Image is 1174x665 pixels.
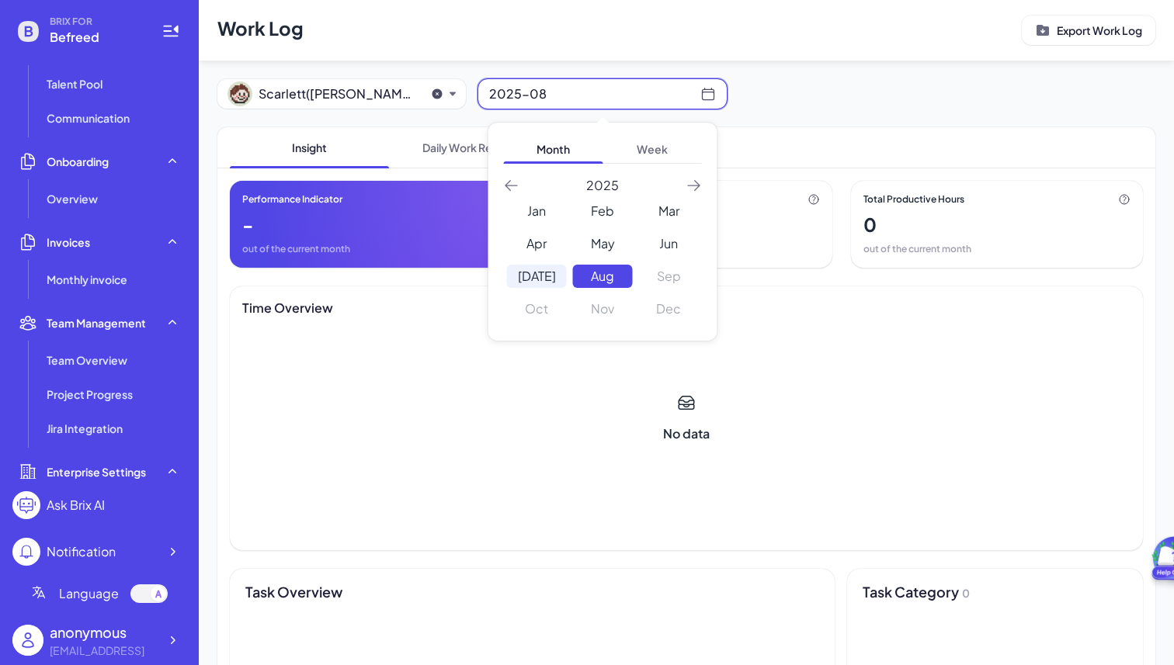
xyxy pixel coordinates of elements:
div: No data [663,424,710,443]
div: - [242,212,253,237]
div: Ask Brix AI [47,496,105,514]
div: Not available December 2025 [639,297,699,320]
div: Not available September 2025 [639,265,699,288]
div: month 2025-08 [504,195,702,325]
span: Insight [230,127,389,168]
div: Task Category [863,581,1115,602]
div: out of the current month [863,243,1131,255]
span: Communication [47,110,130,126]
div: Time Overview [242,299,333,317]
div: Not available November 2025 [573,297,633,320]
div: Choose January 2025 [507,199,567,223]
div: Choose February 2025 [573,199,633,223]
span: Befreed [50,28,143,47]
div: Task Overview [245,581,807,602]
span: Jira Integration [47,421,123,436]
span: Team Management [47,315,146,331]
div: Jisongliu@befreed.ai [50,642,158,659]
span: Onboarding [47,154,109,169]
div: Choose May 2025 [573,232,633,255]
span: Talent Pool [47,76,102,92]
span: Scarlett([PERSON_NAME] [259,85,414,103]
span: Invoices [47,234,90,250]
span: 2025 [519,176,686,195]
span: Enterprise Settings [47,464,146,480]
div: Choose April 2025 [507,232,567,255]
span: Team Overview [47,352,127,368]
p: Export Work Log [1057,23,1142,38]
span: Daily Work Report [389,127,548,168]
div: Choose June 2025 [639,232,699,255]
div: Not available October 2025 [507,297,567,320]
div: Choose August 2025 [573,265,633,288]
div: 2025-08 [489,83,700,105]
button: Export Work Log [1022,16,1155,45]
img: user_logo.png [12,625,43,656]
span: Language [59,584,119,603]
div: anonymous [50,622,158,642]
img: 10.png [228,81,252,106]
span: Project Progress [47,386,133,402]
div: Choose July 2025 [507,265,567,288]
div: Notification [47,542,116,561]
span: Total Productive Hours [863,193,964,206]
span: Week [603,138,702,163]
div: out of the current month [242,243,509,255]
button: Scarlett([PERSON_NAME] [228,81,425,106]
span: Overview [47,191,98,206]
div: 0 [863,212,877,237]
div: Choose March 2025 [639,199,699,223]
span: Month [504,138,603,163]
span: Performance Indicator [242,193,342,206]
span: Monthly invoice [47,272,127,287]
span: 0 [962,586,970,600]
span: BRIX FOR [50,16,143,28]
